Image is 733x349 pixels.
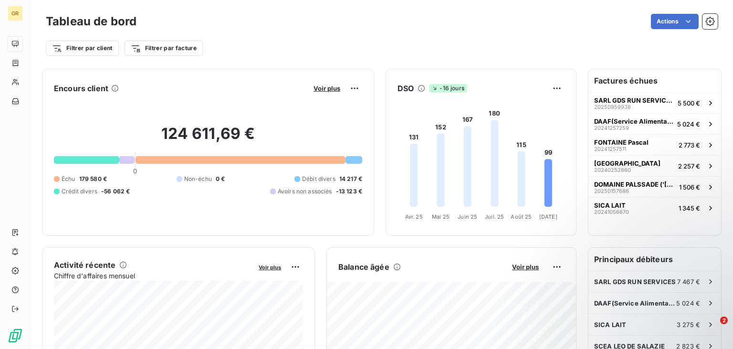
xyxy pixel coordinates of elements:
span: DOMAINE PALSSADE ('[PERSON_NAME] [594,180,675,188]
span: Avoirs non associés [278,187,332,196]
div: GR [8,6,23,21]
button: Voir plus [509,263,542,271]
tspan: Mai 25 [432,213,450,220]
span: -13 123 € [336,187,362,196]
span: Voir plus [512,263,539,271]
span: -16 jours [429,84,467,93]
h6: Factures échues [588,69,721,92]
tspan: Août 25 [511,213,532,220]
span: SICA LAIT [594,321,626,328]
span: SARL GDS RUN SERVICES [594,96,674,104]
span: 1 345 € [679,204,700,212]
span: 179 580 € [79,175,107,183]
span: -56 062 € [101,187,130,196]
span: 14 217 € [339,175,362,183]
span: [GEOGRAPHIC_DATA] [594,159,660,167]
tspan: Juil. 25 [485,213,504,220]
span: SICA LAIT [594,201,626,209]
h2: 124 611,69 € [54,124,362,153]
span: 2 257 € [678,162,700,170]
span: Échu [62,175,75,183]
span: Non-échu [184,175,212,183]
h6: Principaux débiteurs [588,248,721,271]
span: 3 275 € [677,321,700,328]
span: 2 [720,317,728,324]
span: Voir plus [314,85,340,92]
span: Voir plus [259,264,281,271]
span: 5 500 € [678,99,700,107]
span: Chiffre d'affaires mensuel [54,271,252,281]
span: 5 024 € [677,120,700,128]
iframe: Intercom live chat [701,317,723,339]
span: 1 506 € [679,183,700,191]
h6: Balance âgée [338,261,389,273]
button: FONTAINE Pascal202412575112 773 € [588,134,721,155]
button: Filtrer par facture [125,41,203,56]
span: 20241257511 [594,146,626,152]
span: Crédit divers [62,187,97,196]
span: 20250959938 [594,104,631,110]
button: SARL GDS RUN SERVICES202509599385 500 € [588,92,721,113]
button: DOMAINE PALSSADE ('[PERSON_NAME]202501576861 506 € [588,176,721,197]
span: 0 [133,167,137,175]
span: FONTAINE Pascal [594,138,649,146]
span: DAAF(Service Alimentation) [594,117,673,125]
span: 20241257259 [594,125,629,131]
span: 0 € [216,175,225,183]
button: Voir plus [256,263,284,271]
span: 20241056670 [594,209,629,215]
iframe: Intercom notifications message [542,256,733,323]
tspan: [DATE] [539,213,557,220]
span: 20250157686 [594,188,629,194]
h6: Encours client [54,83,108,94]
button: Filtrer par client [46,41,119,56]
tspan: Avr. 25 [405,213,423,220]
button: [GEOGRAPHIC_DATA]202402528602 257 € [588,155,721,176]
h6: Activité récente [54,259,115,271]
h6: DSO [398,83,414,94]
h3: Tableau de bord [46,13,136,30]
span: 20240252860 [594,167,631,173]
button: Voir plus [311,84,343,93]
span: Débit divers [302,175,335,183]
tspan: Juin 25 [458,213,477,220]
img: Logo LeanPay [8,328,23,343]
button: Actions [651,14,699,29]
span: 2 773 € [679,141,700,149]
button: DAAF(Service Alimentation)202412572595 024 € [588,113,721,134]
button: SICA LAIT202410566701 345 € [588,197,721,218]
